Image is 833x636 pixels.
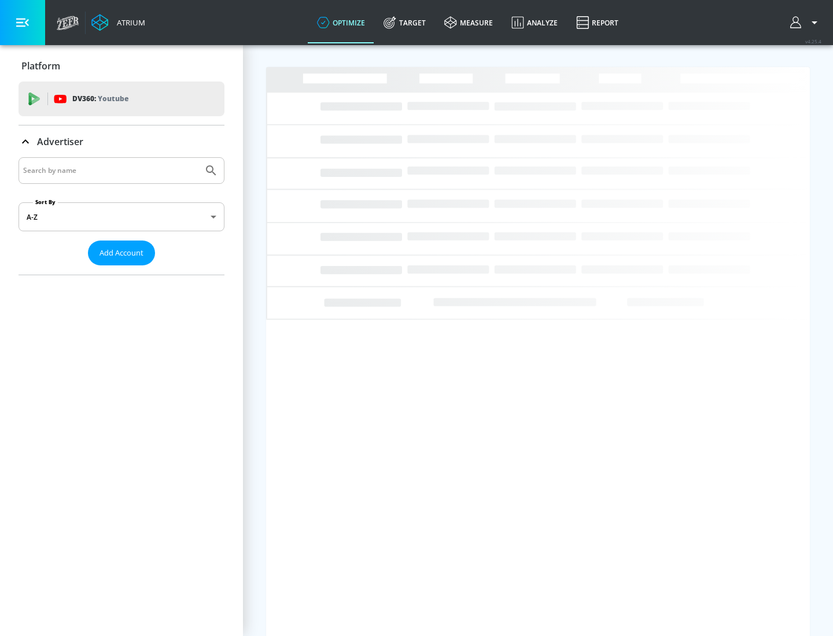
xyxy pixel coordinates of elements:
button: Add Account [88,241,155,265]
div: Platform [19,50,224,82]
span: Add Account [99,246,143,260]
a: optimize [308,2,374,43]
div: Atrium [112,17,145,28]
div: A-Z [19,202,224,231]
p: Youtube [98,93,128,105]
div: Advertiser [19,125,224,158]
p: DV360: [72,93,128,105]
label: Sort By [33,198,58,206]
a: Report [567,2,628,43]
nav: list of Advertiser [19,265,224,275]
div: DV360: Youtube [19,82,224,116]
a: Atrium [91,14,145,31]
a: Target [374,2,435,43]
a: measure [435,2,502,43]
p: Platform [21,60,60,72]
a: Analyze [502,2,567,43]
div: Advertiser [19,157,224,275]
p: Advertiser [37,135,83,148]
span: v 4.25.4 [805,38,821,45]
input: Search by name [23,163,198,178]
